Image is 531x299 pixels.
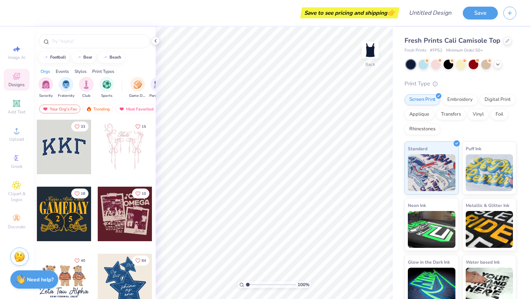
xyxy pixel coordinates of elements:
span: # FP52 [430,48,442,54]
button: filter button [58,77,74,99]
span: Glow in the Dark Ink [408,258,450,266]
button: Like [132,256,149,265]
div: Save to see pricing and shipping [302,7,398,18]
button: Like [71,122,88,131]
button: filter button [79,77,94,99]
span: Parent's Weekend [149,93,166,99]
img: Neon Ink [408,211,455,248]
span: Clipart & logos [4,191,29,203]
div: Events [56,68,69,75]
button: Like [71,256,88,265]
strong: Need help? [27,276,53,283]
div: filter for Fraternity [58,77,74,99]
button: Like [132,189,149,198]
div: filter for Sports [99,77,114,99]
img: trend_line.gif [102,55,108,60]
span: Minimum Order: 50 + [446,48,483,54]
div: filter for Sorority [38,77,53,99]
button: Like [132,122,149,131]
button: Like [71,189,88,198]
button: bear [72,52,96,63]
span: 18 [81,192,85,196]
img: Metallic & Glitter Ink [466,211,513,248]
img: Standard [408,154,455,191]
span: Add Text [8,109,25,115]
img: Back [363,43,378,57]
img: Club Image [82,80,90,89]
div: Styles [74,68,87,75]
button: football [39,52,69,63]
button: filter button [99,77,114,99]
input: Untitled Design [403,6,457,20]
div: bear [83,55,92,59]
span: 10 [142,192,146,196]
span: Sorority [39,93,53,99]
span: Sports [101,93,112,99]
span: Fresh Prints Cali Camisole Top [405,36,500,45]
img: trending.gif [86,106,92,112]
div: Digital Print [480,94,516,105]
button: Save [463,7,498,20]
div: football [50,55,66,59]
div: Foil [491,109,508,120]
div: filter for Club [79,77,94,99]
div: Transfers [436,109,466,120]
span: 👉 [387,8,395,17]
span: Image AI [8,54,25,60]
img: Puff Ink [466,154,513,191]
div: Screen Print [405,94,440,105]
span: Fraternity [58,93,74,99]
div: beach [110,55,121,59]
div: Vinyl [468,109,489,120]
div: filter for Parent's Weekend [149,77,166,99]
img: trend_line.gif [76,55,82,60]
span: Water based Ink [466,258,500,266]
div: Embroidery [442,94,478,105]
span: Decorate [8,224,25,230]
input: Try "Alpha" [51,38,145,45]
span: Fresh Prints [405,48,426,54]
div: Back [365,61,375,68]
img: most_fav.gif [119,106,125,112]
span: Club [82,93,90,99]
div: Print Type [405,80,516,88]
div: Print Types [92,68,114,75]
span: Designs [8,82,25,88]
img: most_fav.gif [42,106,48,112]
span: Puff Ink [466,145,481,152]
span: 100 % [298,281,309,288]
span: Metallic & Glitter Ink [466,201,509,209]
img: Sports Image [103,80,111,89]
div: Rhinestones [405,124,440,135]
span: 33 [81,125,85,129]
span: 15 [142,125,146,129]
span: Game Day [129,93,146,99]
div: Applique [405,109,434,120]
span: Standard [408,145,427,152]
span: Greek [11,163,22,169]
img: Game Day Image [133,80,142,89]
button: filter button [38,77,53,99]
button: filter button [149,77,166,99]
img: Fraternity Image [62,80,70,89]
div: Trending [83,105,113,113]
div: Orgs [41,68,50,75]
button: filter button [129,77,146,99]
img: Sorority Image [42,80,50,89]
span: Neon Ink [408,201,426,209]
div: filter for Game Day [129,77,146,99]
div: Your Org's Fav [39,105,80,113]
img: Parent's Weekend Image [154,80,162,89]
div: Most Favorited [115,105,157,113]
img: trend_line.gif [43,55,49,60]
span: Upload [9,136,24,142]
span: 84 [142,259,146,263]
button: beach [98,52,125,63]
span: 40 [81,259,85,263]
